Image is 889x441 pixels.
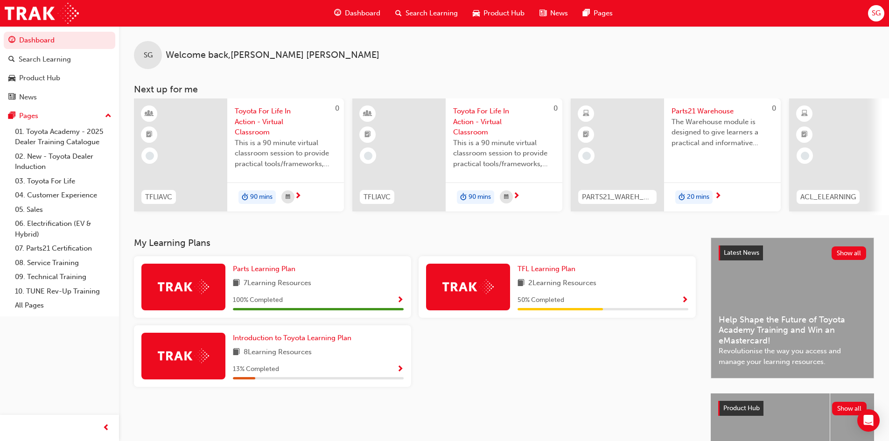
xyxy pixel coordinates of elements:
a: 01. Toyota Academy - 2025 Dealer Training Catalogue [11,125,115,149]
span: 90 mins [469,192,491,203]
span: search-icon [8,56,15,64]
span: booktick-icon [364,129,371,141]
span: Product Hub [483,8,525,19]
button: Show all [832,246,867,260]
span: 50 % Completed [518,295,564,306]
span: duration-icon [242,191,248,203]
span: search-icon [395,7,402,19]
span: duration-icon [460,191,467,203]
span: This is a 90 minute virtual classroom session to provide practical tools/frameworks, behaviours a... [235,138,336,169]
span: TFL Learning Plan [518,265,575,273]
span: 0 [772,104,776,112]
a: 02. New - Toyota Dealer Induction [11,149,115,174]
span: News [550,8,568,19]
span: duration-icon [679,191,685,203]
span: learningRecordVerb_NONE-icon [801,152,809,160]
span: Show Progress [397,296,404,305]
span: learningResourceType_INSTRUCTOR_LED-icon [146,108,153,120]
a: TFL Learning Plan [518,264,579,274]
div: Open Intercom Messenger [857,409,880,432]
span: Search Learning [406,8,458,19]
span: Help Shape the Future of Toyota Academy Training and Win an eMastercard! [719,315,866,346]
span: next-icon [513,192,520,201]
button: Show Progress [397,294,404,306]
a: 03. Toyota For Life [11,174,115,189]
a: 0TFLIAVCToyota For Life In Action - Virtual ClassroomThis is a 90 minute virtual classroom sessio... [352,98,562,211]
span: TFLIAVC [364,192,391,203]
button: SG [868,5,884,21]
a: Search Learning [4,51,115,68]
span: learningRecordVerb_NONE-icon [582,152,591,160]
a: car-iconProduct Hub [465,4,532,23]
span: booktick-icon [801,129,808,141]
span: Latest News [724,249,759,257]
span: Toyota For Life In Action - Virtual Classroom [453,106,555,138]
a: search-iconSearch Learning [388,4,465,23]
span: Welcome back , [PERSON_NAME] [PERSON_NAME] [166,50,379,61]
span: pages-icon [8,112,15,120]
span: Show Progress [681,296,688,305]
span: prev-icon [103,422,110,434]
span: car-icon [8,74,15,83]
img: Trak [442,280,494,294]
img: Trak [5,3,79,24]
h3: My Learning Plans [134,238,696,248]
span: 2 Learning Resources [528,278,596,289]
span: Product Hub [723,404,760,412]
span: SG [144,50,153,61]
img: Trak [158,349,209,363]
a: pages-iconPages [575,4,620,23]
button: Show Progress [397,364,404,375]
a: Product HubShow all [718,401,867,416]
span: learningRecordVerb_NONE-icon [364,152,372,160]
span: 0 [335,104,339,112]
a: Introduction to Toyota Learning Plan [233,333,355,343]
span: SG [872,8,881,19]
div: Pages [19,111,38,121]
a: 0TFLIAVCToyota For Life In Action - Virtual ClassroomThis is a 90 minute virtual classroom sessio... [134,98,344,211]
span: Parts21 Warehouse [672,106,773,117]
span: learningResourceType_INSTRUCTOR_LED-icon [364,108,371,120]
span: ACL_ELEARNING [800,192,856,203]
a: 0PARTS21_WAREH_N1021_ELParts21 WarehouseThe Warehouse module is designed to give learners a pract... [571,98,781,211]
a: Dashboard [4,32,115,49]
span: book-icon [518,278,525,289]
span: car-icon [473,7,480,19]
span: 90 mins [250,192,273,203]
span: 8 Learning Resources [244,347,312,358]
span: learningRecordVerb_NONE-icon [146,152,154,160]
span: next-icon [714,192,721,201]
span: guage-icon [334,7,341,19]
span: 13 % Completed [233,364,279,375]
button: Show all [832,402,867,415]
span: booktick-icon [146,129,153,141]
a: 07. Parts21 Certification [11,241,115,256]
a: 10. TUNE Rev-Up Training [11,284,115,299]
a: news-iconNews [532,4,575,23]
span: Toyota For Life In Action - Virtual Classroom [235,106,336,138]
a: 09. Technical Training [11,270,115,284]
a: Latest NewsShow allHelp Shape the Future of Toyota Academy Training and Win an eMastercard!Revolu... [711,238,874,378]
span: news-icon [8,93,15,102]
a: Latest NewsShow all [719,245,866,260]
span: Show Progress [397,365,404,374]
img: Trak [158,280,209,294]
button: Pages [4,107,115,125]
a: News [4,89,115,106]
a: All Pages [11,298,115,313]
span: This is a 90 minute virtual classroom session to provide practical tools/frameworks, behaviours a... [453,138,555,169]
span: learningResourceType_ELEARNING-icon [801,108,808,120]
span: 7 Learning Resources [244,278,311,289]
span: next-icon [294,192,301,201]
span: up-icon [105,110,112,122]
span: Revolutionise the way you access and manage your learning resources. [719,346,866,367]
a: Product Hub [4,70,115,87]
span: learningResourceType_ELEARNING-icon [583,108,589,120]
a: Parts Learning Plan [233,264,299,274]
span: The Warehouse module is designed to give learners a practical and informative appreciation of Toy... [672,117,773,148]
span: book-icon [233,278,240,289]
a: 08. Service Training [11,256,115,270]
span: Introduction to Toyota Learning Plan [233,334,351,342]
span: 20 mins [687,192,709,203]
a: guage-iconDashboard [327,4,388,23]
